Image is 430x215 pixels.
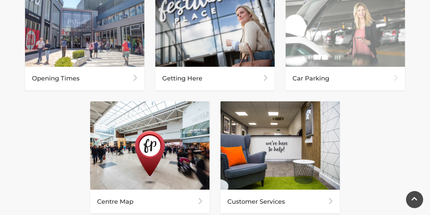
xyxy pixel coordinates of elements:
div: Getting Here [155,67,275,90]
div: Car Parking [286,67,405,90]
a: Customer Services [220,101,340,214]
a: Centre Map [90,101,210,214]
div: Customer Services [220,190,340,213]
div: Opening Times [25,67,144,90]
div: Centre Map [90,190,210,213]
